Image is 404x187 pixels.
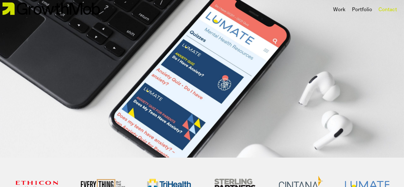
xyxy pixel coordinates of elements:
a: Work [333,6,346,14]
a: Contact [378,6,397,14]
nav: Main nav [330,4,400,15]
a: Portfolio [352,6,372,14]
